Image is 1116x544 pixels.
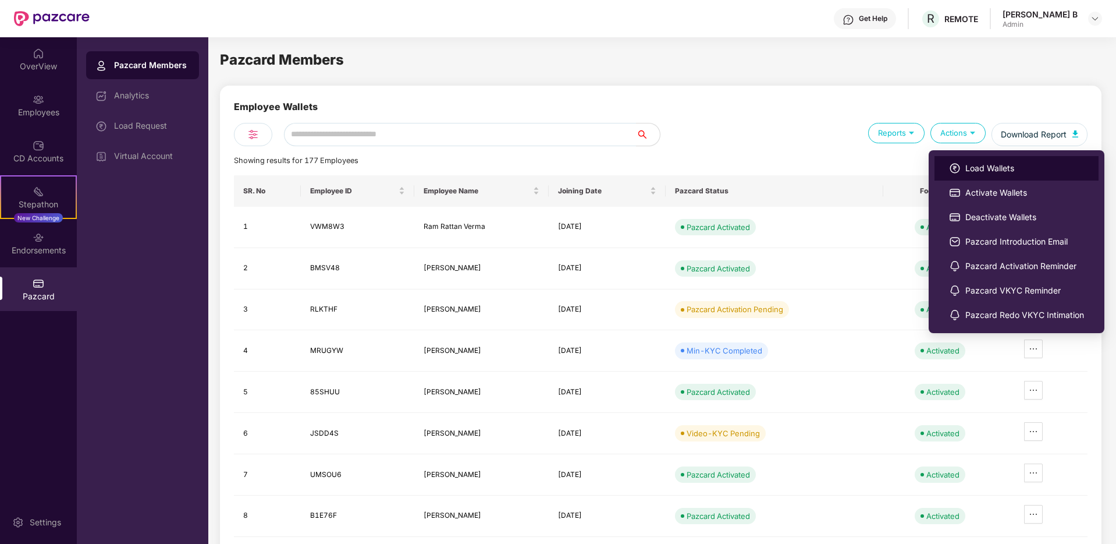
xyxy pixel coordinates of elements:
[301,372,414,413] td: 85SHUU
[859,14,887,23] div: Get Help
[301,207,414,248] td: VWM8W3
[1024,340,1043,358] button: ellipsis
[687,221,750,233] div: Pazcard Activated
[234,156,358,165] span: Showing results for 177 Employees
[414,175,549,207] th: Employee Name
[926,345,959,356] div: Activated
[414,454,549,496] td: [PERSON_NAME]
[301,248,414,289] td: BMSV48
[234,100,318,123] div: Employee Wallets
[949,309,961,321] img: svg+xml;base64,PHN2ZyBpZD0iTm90aWZpY2F0aW9ucyIgeG1sbnM9Imh0dHA6Ly93d3cudzMub3JnLzIwMDAvc3ZnIiB3aW...
[301,413,414,454] td: JSDD4S
[33,186,44,197] img: svg+xml;base64,PHN2ZyB4bWxucz0iaHR0cDovL3d3dy53My5vcmcvMjAwMC9zdmciIHdpZHRoPSIyMSIgaGVpZ2h0PSIyMC...
[33,232,44,243] img: svg+xml;base64,PHN2ZyBpZD0iRW5kb3JzZW1lbnRzIiB4bWxucz0iaHR0cDovL3d3dy53My5vcmcvMjAwMC9zdmciIHdpZH...
[26,517,65,528] div: Settings
[301,289,414,331] td: RLKTHF
[33,48,44,59] img: svg+xml;base64,PHN2ZyBpZD0iSG9tZSIgeG1sbnM9Imh0dHA6Ly93d3cudzMub3JnLzIwMDAvc3ZnIiB3aWR0aD0iMjAiIG...
[549,413,665,454] td: [DATE]
[549,248,665,289] td: [DATE]
[301,330,414,372] td: MRUGYW
[424,186,531,196] span: Employee Name
[95,90,107,102] img: svg+xml;base64,PHN2ZyBpZD0iRGFzaGJvYXJkIiB4bWxucz0iaHR0cDovL3d3dy53My5vcmcvMjAwMC9zdmciIHdpZHRoPS...
[1024,505,1043,524] button: ellipsis
[1025,510,1042,519] span: ellipsis
[114,91,190,100] div: Analytics
[687,263,750,274] div: Pazcard Activated
[965,284,1084,297] span: Pazcard VKYC Reminder
[234,413,301,454] td: 6
[930,123,986,143] div: Actions
[949,163,961,174] img: svg+xml;base64,PHN2ZyBpZD0iTG9hZF9SZXF1ZXN0IiBkYXRhLW5hbWU9IkxvYWQgUmVxdWVzdCIgeG1sbnM9Imh0dHA6Ly...
[414,330,549,372] td: [PERSON_NAME]
[1024,422,1043,441] button: ellipsis
[549,289,665,331] td: [DATE]
[687,469,750,481] div: Pazcard Activated
[414,496,549,537] td: [PERSON_NAME]
[114,121,190,130] div: Load Request
[1025,427,1042,436] span: ellipsis
[965,186,1084,199] span: Activate Wallets
[414,207,549,248] td: Ram Rattan Verma
[1024,381,1043,400] button: ellipsis
[220,51,344,68] span: Pazcard Members
[234,175,301,207] th: SR. No
[926,510,959,522] div: Activated
[14,213,63,222] div: New Challenge
[414,248,549,289] td: [PERSON_NAME]
[114,151,190,161] div: Virtual Account
[883,175,997,207] th: Food Wallet
[95,151,107,163] img: svg+xml;base64,PHN2ZyBpZD0iVmlydHVhbF9BY2NvdW50IiBkYXRhLW5hbWU9IlZpcnR1YWwgQWNjb3VudCIgeG1sbnM9Im...
[549,496,665,537] td: [DATE]
[906,127,917,138] img: svg+xml;base64,PHN2ZyB4bWxucz0iaHR0cDovL3d3dy53My5vcmcvMjAwMC9zdmciIHdpZHRoPSIxOSIgaGVpZ2h0PSIxOS...
[636,130,660,139] span: search
[549,372,665,413] td: [DATE]
[636,123,660,146] button: search
[843,14,854,26] img: svg+xml;base64,PHN2ZyBpZD0iSGVscC0zMngzMiIgeG1sbnM9Imh0dHA6Ly93d3cudzMub3JnLzIwMDAvc3ZnIiB3aWR0aD...
[927,12,934,26] span: R
[414,289,549,331] td: [PERSON_NAME]
[949,260,961,272] img: svg+xml;base64,PHN2ZyBpZD0iTm90aWZpY2F0aW9ucyIgeG1sbnM9Imh0dHA6Ly93d3cudzMub3JnLzIwMDAvc3ZnIiB3aW...
[549,330,665,372] td: [DATE]
[301,175,414,207] th: Employee ID
[965,235,1084,248] span: Pazcard Introduction Email
[1025,386,1042,395] span: ellipsis
[234,248,301,289] td: 2
[868,123,925,143] div: Reports
[944,13,978,24] div: REMOTE
[965,309,1084,322] span: Pazcard Redo VKYC Intimation
[1,199,76,210] div: Stepathon
[1003,20,1078,29] div: Admin
[1025,468,1042,478] span: ellipsis
[926,469,959,481] div: Activated
[1001,128,1067,141] span: Download Report
[991,123,1087,146] button: Download Report
[666,175,883,207] th: Pazcard Status
[549,175,665,207] th: Joining Date
[1024,464,1043,482] button: ellipsis
[33,140,44,151] img: svg+xml;base64,PHN2ZyBpZD0iQ0RfQWNjb3VudHMiIGRhdGEtbmFtZT0iQ0QgQWNjb3VudHMiIHhtbG5zPSJodHRwOi8vd3...
[687,303,783,315] div: Pazcard Activation Pending
[949,187,961,199] img: svg+xml;base64,PHN2ZyBpZD0iUGF6Y2FyZCIgeG1sbnM9Imh0dHA6Ly93d3cudzMub3JnLzIwMDAvc3ZnIiB3aWR0aD0iMj...
[558,186,647,196] span: Joining Date
[949,211,961,223] img: svg+xml;base64,PHN2ZyBpZD0iUGF6Y2FyZCIgeG1sbnM9Imh0dHA6Ly93d3cudzMub3JnLzIwMDAvc3ZnIiB3aWR0aD0iMj...
[926,428,959,439] div: Activated
[965,260,1084,273] span: Pazcard Activation Reminder
[549,207,665,248] td: [DATE]
[12,517,24,528] img: svg+xml;base64,PHN2ZyBpZD0iU2V0dGluZy0yMHgyMCIgeG1sbnM9Imh0dHA6Ly93d3cudzMub3JnLzIwMDAvc3ZnIiB3aW...
[95,60,107,72] img: svg+xml;base64,PHN2ZyBpZD0iUHJvZmlsZSIgeG1sbnM9Imh0dHA6Ly93d3cudzMub3JnLzIwMDAvc3ZnIiB3aWR0aD0iMj...
[414,413,549,454] td: [PERSON_NAME]
[965,162,1084,175] span: Load Wallets
[687,428,760,439] div: Video-KYC Pending
[234,330,301,372] td: 4
[234,372,301,413] td: 5
[301,454,414,496] td: UMSOU6
[95,121,107,132] img: svg+xml;base64,PHN2ZyBpZD0iTG9hZF9SZXF1ZXN0IiBkYXRhLW5hbWU9IkxvYWQgUmVxdWVzdCIgeG1sbnM9Imh0dHA6Ly...
[687,386,750,398] div: Pazcard Activated
[310,186,396,196] span: Employee ID
[114,59,190,71] div: Pazcard Members
[301,496,414,537] td: B1E76F
[549,454,665,496] td: [DATE]
[1072,130,1078,137] img: svg+xml;base64,PHN2ZyB4bWxucz0iaHR0cDovL3d3dy53My5vcmcvMjAwMC9zdmciIHhtbG5zOnhsaW5rPSJodHRwOi8vd3...
[1090,14,1100,23] img: svg+xml;base64,PHN2ZyBpZD0iRHJvcGRvd24tMzJ4MzIiIHhtbG5zPSJodHRwOi8vd3d3LnczLm9yZy8yMDAwL3N2ZyIgd2...
[949,236,961,248] img: svg+xml;base64,PHN2ZyBpZD0iRW1haWwiIHhtbG5zPSJodHRwOi8vd3d3LnczLm9yZy8yMDAwL3N2ZyIgd2lkdGg9IjIwIi...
